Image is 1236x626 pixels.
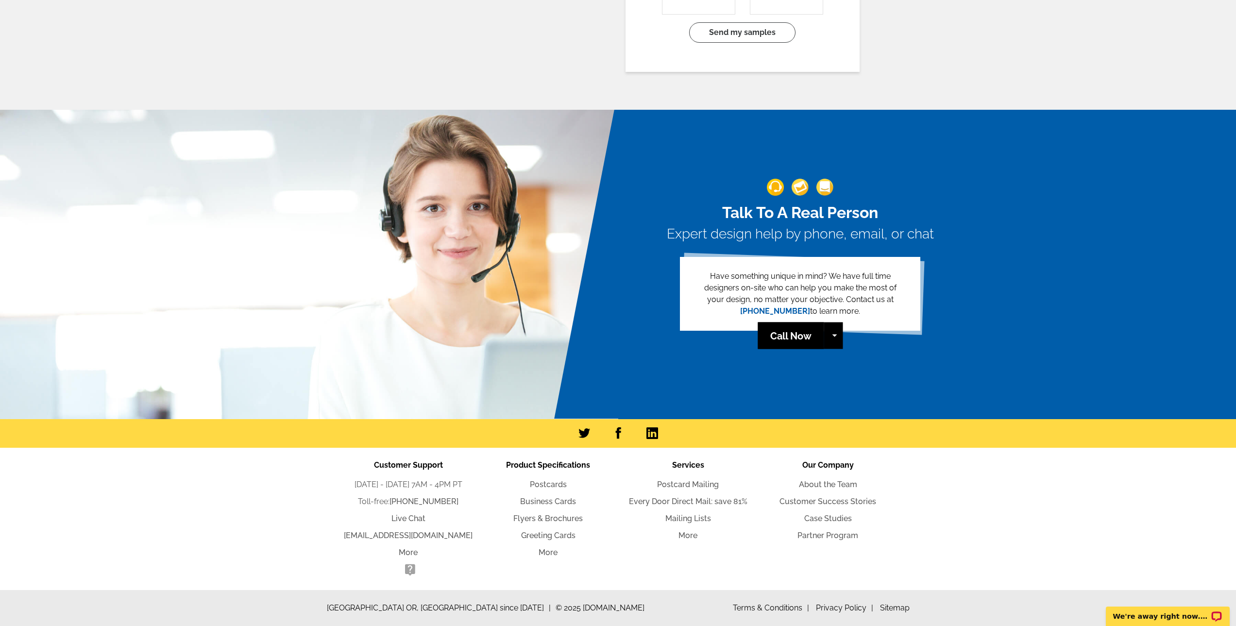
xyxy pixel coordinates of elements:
[539,548,558,557] a: More
[665,514,711,523] a: Mailing Lists
[816,179,833,196] img: support-img-3_1.png
[804,514,852,523] a: Case Studies
[767,179,784,196] img: support-img-1.png
[797,531,858,540] a: Partner Program
[339,479,478,491] li: [DATE] - [DATE] 7AM - 4PM PT
[678,531,697,540] a: More
[506,460,590,470] span: Product Specifications
[344,531,473,540] a: [EMAIL_ADDRESS][DOMAIN_NAME]
[816,603,873,612] a: Privacy Policy
[399,548,418,557] a: More
[689,22,796,43] input: Send my samples
[629,497,747,506] a: Every Door Direct Mail: save 81%
[520,497,576,506] a: Business Cards
[695,271,905,317] p: Have something unique in mind? We have full time designers on-site who can help you make the most...
[779,497,876,506] a: Customer Success Stories
[880,603,910,612] a: Sitemap
[740,306,810,316] a: [PHONE_NUMBER]
[513,514,583,523] a: Flyers & Brochures
[389,497,458,506] a: [PHONE_NUMBER]
[530,480,567,489] a: Postcards
[672,460,704,470] span: Services
[327,602,551,614] span: [GEOGRAPHIC_DATA] OR, [GEOGRAPHIC_DATA] since [DATE]
[799,480,857,489] a: About the Team
[521,531,576,540] a: Greeting Cards
[758,322,824,349] a: Call Now
[733,603,809,612] a: Terms & Conditions
[1100,595,1236,626] iframe: LiveChat chat widget
[667,203,934,222] h2: Talk To A Real Person
[374,460,443,470] span: Customer Support
[667,226,934,242] h3: Expert design help by phone, email, or chat
[391,514,425,523] a: Live Chat
[657,480,719,489] a: Postcard Mailing
[556,602,644,614] span: © 2025 [DOMAIN_NAME]
[792,179,809,196] img: support-img-2.png
[339,496,478,508] li: Toll-free:
[802,460,854,470] span: Our Company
